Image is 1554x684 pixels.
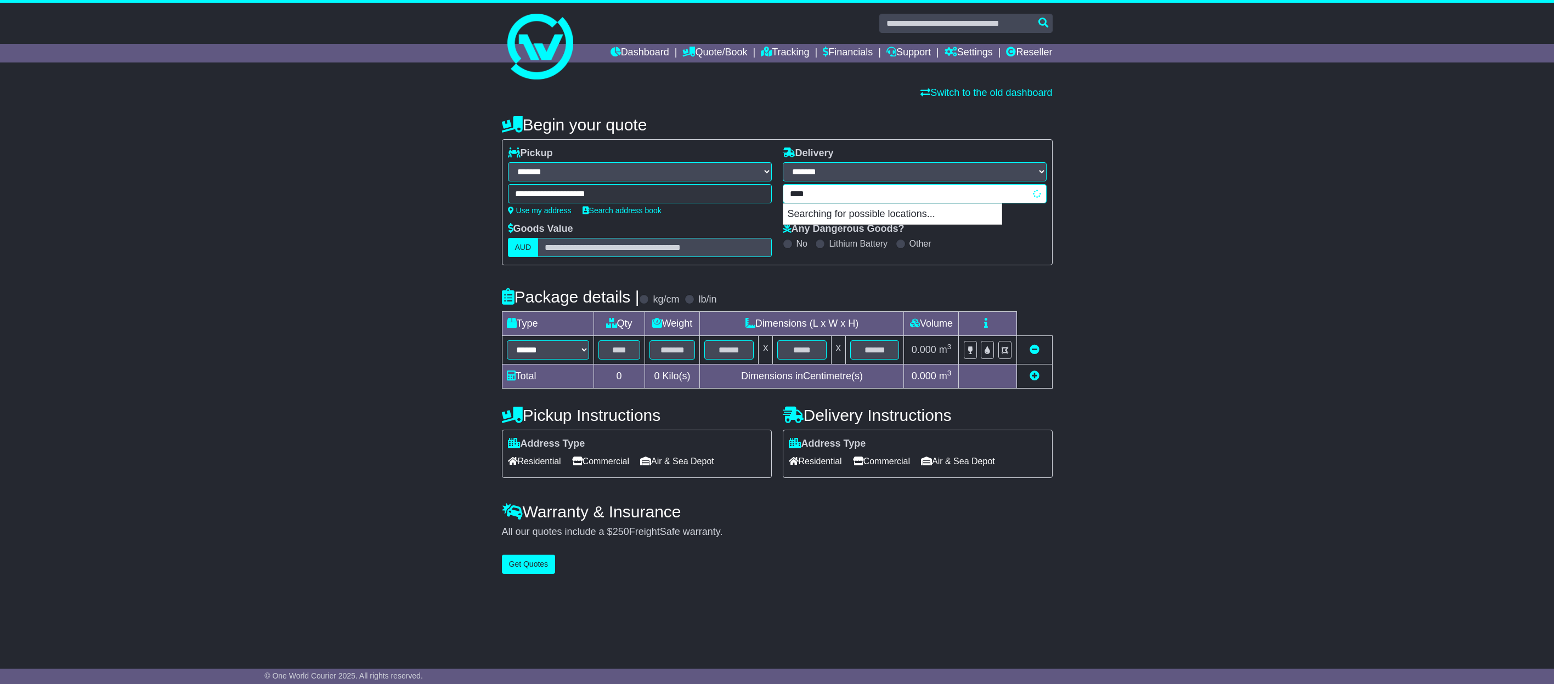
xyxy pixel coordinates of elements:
label: Goods Value [508,223,573,235]
label: kg/cm [653,294,679,306]
span: Air & Sea Depot [640,453,714,470]
span: Commercial [572,453,629,470]
label: Pickup [508,147,553,159]
div: All our quotes include a $ FreightSafe warranty. [502,526,1053,538]
td: Kilo(s) [645,364,700,389]
span: 0.000 [912,371,936,381]
label: lb/in [698,294,716,306]
td: Qty [594,312,645,336]
a: Add new item [1030,371,1039,381]
sup: 3 [947,369,952,377]
sup: 3 [947,343,952,351]
a: Tracking [761,44,809,62]
h4: Begin your quote [502,116,1053,134]
a: Reseller [1006,44,1052,62]
span: m [939,344,952,355]
td: Dimensions (L x W x H) [700,312,904,336]
h4: Pickup Instructions [502,406,772,424]
span: 0.000 [912,344,936,355]
label: No [796,238,807,249]
a: Use my address [508,206,572,215]
label: AUD [508,238,539,257]
td: Volume [904,312,959,336]
typeahead: Please provide city [783,184,1047,203]
label: Lithium Battery [829,238,888,249]
label: Address Type [789,438,866,450]
span: Commercial [853,453,910,470]
a: Financials [823,44,873,62]
a: Remove this item [1030,344,1039,355]
p: Searching for possible locations... [783,204,1002,225]
td: Weight [645,312,700,336]
span: m [939,371,952,381]
a: Quote/Book [682,44,747,62]
a: Dashboard [611,44,669,62]
label: Other [909,238,931,249]
td: x [759,336,773,364]
button: Get Quotes [502,555,556,574]
span: © One World Courier 2025. All rights reserved. [264,671,423,680]
label: Address Type [508,438,585,450]
a: Switch to the old dashboard [920,87,1052,98]
td: x [831,336,845,364]
a: Settings [945,44,993,62]
a: Support [886,44,931,62]
h4: Package details | [502,288,640,306]
td: Total [502,364,594,389]
label: Any Dangerous Goods? [783,223,905,235]
span: 0 [654,371,659,381]
span: 250 [613,526,629,537]
label: Delivery [783,147,834,159]
span: Air & Sea Depot [921,453,995,470]
td: 0 [594,364,645,389]
span: Residential [789,453,842,470]
h4: Warranty & Insurance [502,503,1053,521]
td: Type [502,312,594,336]
a: Search address book [583,206,662,215]
span: Residential [508,453,561,470]
h4: Delivery Instructions [783,406,1053,424]
td: Dimensions in Centimetre(s) [700,364,904,389]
